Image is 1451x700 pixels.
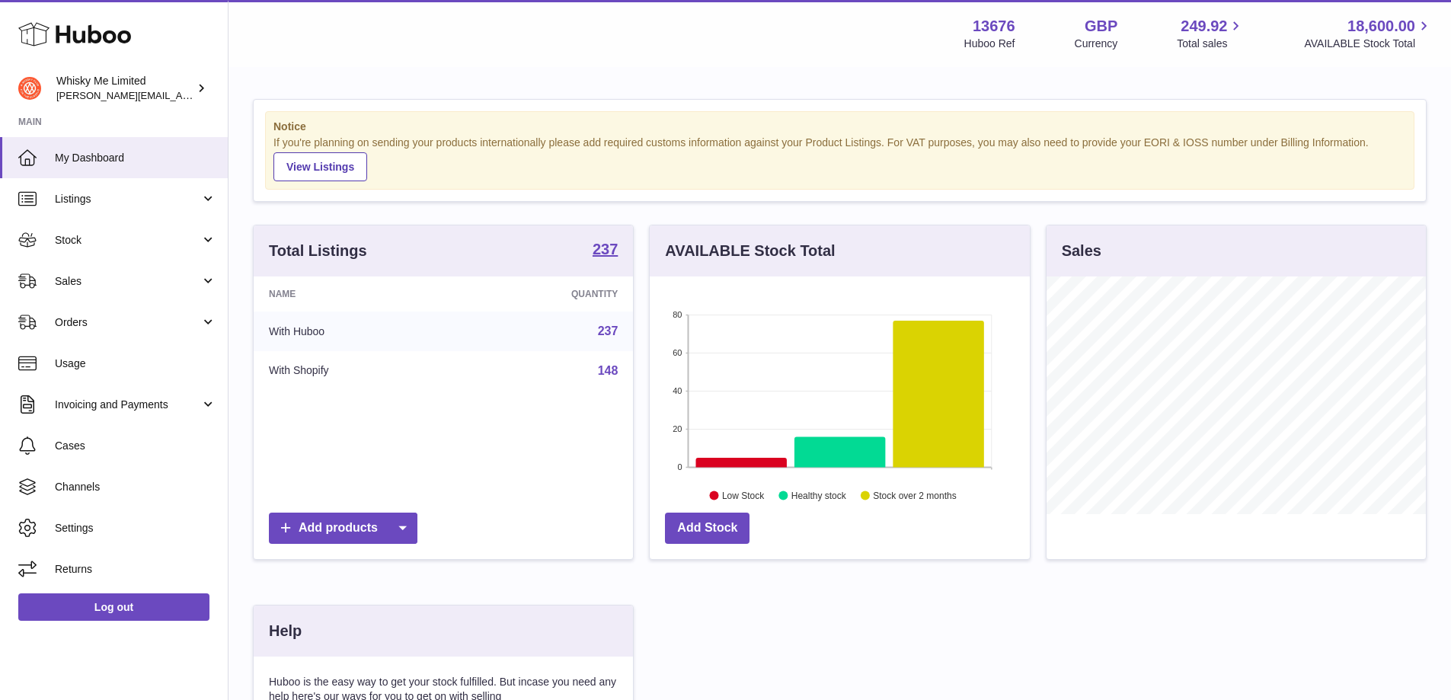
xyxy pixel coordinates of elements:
a: 18,600.00 AVAILABLE Stock Total [1304,16,1433,51]
span: Listings [55,192,200,206]
span: Sales [55,274,200,289]
img: frances@whiskyshop.com [18,77,41,100]
a: Log out [18,593,209,621]
a: 237 [598,324,618,337]
span: Channels [55,480,216,494]
span: Stock [55,233,200,248]
span: Settings [55,521,216,535]
text: 40 [673,386,682,395]
span: Orders [55,315,200,330]
a: 148 [598,364,618,377]
span: [PERSON_NAME][EMAIL_ADDRESS][DOMAIN_NAME] [56,89,305,101]
h3: Total Listings [269,241,367,261]
h3: Help [269,621,302,641]
strong: 13676 [973,16,1015,37]
td: With Huboo [254,312,459,351]
a: View Listings [273,152,367,181]
a: 237 [593,241,618,260]
span: Total sales [1177,37,1245,51]
strong: 237 [593,241,618,257]
text: 80 [673,310,682,319]
span: Usage [55,356,216,371]
text: Stock over 2 months [874,490,957,500]
text: Low Stock [722,490,765,500]
div: Currency [1075,37,1118,51]
td: With Shopify [254,351,459,391]
span: Returns [55,562,216,577]
text: Healthy stock [791,490,847,500]
span: 249.92 [1181,16,1227,37]
span: Cases [55,439,216,453]
th: Name [254,276,459,312]
div: If you're planning on sending your products internationally please add required customs informati... [273,136,1406,181]
span: My Dashboard [55,151,216,165]
h3: AVAILABLE Stock Total [665,241,835,261]
span: Invoicing and Payments [55,398,200,412]
text: 60 [673,348,682,357]
th: Quantity [459,276,634,312]
text: 0 [678,462,682,471]
a: 249.92 Total sales [1177,16,1245,51]
a: Add products [269,513,417,544]
span: 18,600.00 [1347,16,1415,37]
h3: Sales [1062,241,1101,261]
a: Add Stock [665,513,749,544]
div: Whisky Me Limited [56,74,193,103]
div: Huboo Ref [964,37,1015,51]
text: 20 [673,424,682,433]
strong: GBP [1085,16,1117,37]
span: AVAILABLE Stock Total [1304,37,1433,51]
strong: Notice [273,120,1406,134]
